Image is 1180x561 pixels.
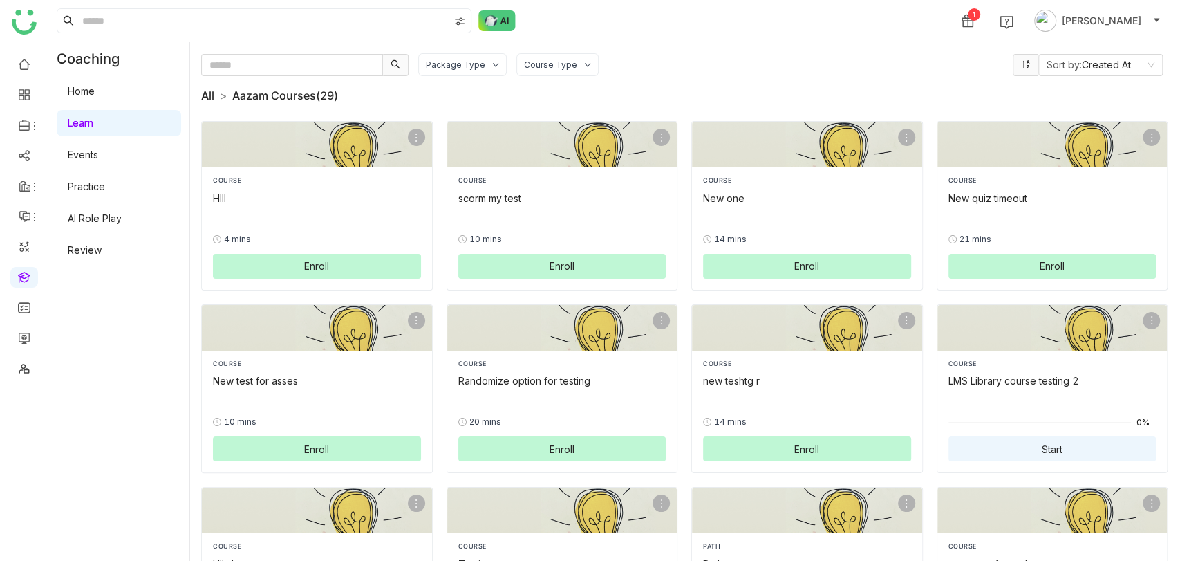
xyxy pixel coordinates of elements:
[703,254,911,279] button: Enroll
[1040,259,1065,273] span: Enroll
[454,16,465,27] img: search-type.svg
[213,436,421,461] button: Enroll
[458,359,666,369] div: COURSE
[703,436,911,461] button: Enroll
[703,176,911,185] div: COURSE
[948,436,1156,461] button: Start
[202,488,432,533] img: HII short
[220,89,227,102] nz-breadcrumb-separator: >
[948,374,1156,388] div: LMS Library course testing 2
[1034,10,1056,32] img: avatar
[1062,13,1141,28] span: [PERSON_NAME]
[948,359,1156,369] div: COURSE
[68,212,122,224] a: AI Role Play
[937,122,1168,167] img: New quiz timeout
[68,149,98,160] a: Events
[224,233,251,246] span: 4 mins
[948,176,1156,185] div: COURSE
[201,89,214,102] a: All
[458,436,666,461] button: Enroll
[937,488,1168,533] img: reattempt for path
[937,305,1168,351] img: LMS Library course testing 2
[447,122,677,167] img: scorm my test
[794,259,819,273] span: Enroll
[224,416,256,428] span: 10 mins
[794,442,819,457] span: Enroll
[458,176,666,185] div: COURSE
[68,117,93,129] a: Learn
[550,442,574,457] span: Enroll
[1031,10,1163,32] button: [PERSON_NAME]
[202,122,432,167] img: HIII
[202,305,432,351] img: New test for asses
[68,244,102,256] a: Review
[692,488,922,533] img: Path resattempt
[703,374,911,388] div: new teshtg r
[447,305,677,351] img: Randomize option for testing
[458,254,666,279] button: Enroll
[1047,55,1154,75] nz-select-item: Created At
[968,8,980,21] div: 1
[1042,442,1062,457] span: Start
[12,10,37,35] img: logo
[703,542,911,551] div: PATH
[948,191,1156,205] div: New quiz timeout
[948,542,1156,551] div: COURSE
[703,191,911,205] div: New one
[213,374,421,388] div: New test for asses
[48,42,140,75] div: Coaching
[948,254,1156,279] button: Enroll
[714,233,747,246] span: 14 mins
[213,254,421,279] button: Enroll
[232,89,338,102] span: Aazam Courses (29)
[469,416,501,428] span: 20 mins
[68,85,95,97] a: Home
[703,359,911,369] div: COURSE
[304,259,329,273] span: Enroll
[692,122,922,167] img: New one
[304,442,329,457] span: Enroll
[213,359,421,369] div: COURSE
[550,259,574,273] span: Enroll
[213,542,421,551] div: COURSE
[1136,419,1153,427] span: 0%
[213,176,421,185] div: COURSE
[458,374,666,388] div: Randomize option for testing
[478,10,516,31] img: ask-buddy-normal.svg
[68,181,105,192] a: Practice
[524,59,577,70] div: Course Type
[458,191,666,205] div: scorm my test
[1047,59,1082,71] span: Sort by:
[469,233,502,246] span: 10 mins
[959,233,991,246] span: 21 mins
[447,488,677,533] img: Testing course
[458,542,666,551] div: COURSE
[1000,15,1013,29] img: help.svg
[692,305,922,351] img: new teshtg r
[426,59,485,70] div: Package Type
[213,191,421,205] div: HIII
[714,416,747,428] span: 14 mins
